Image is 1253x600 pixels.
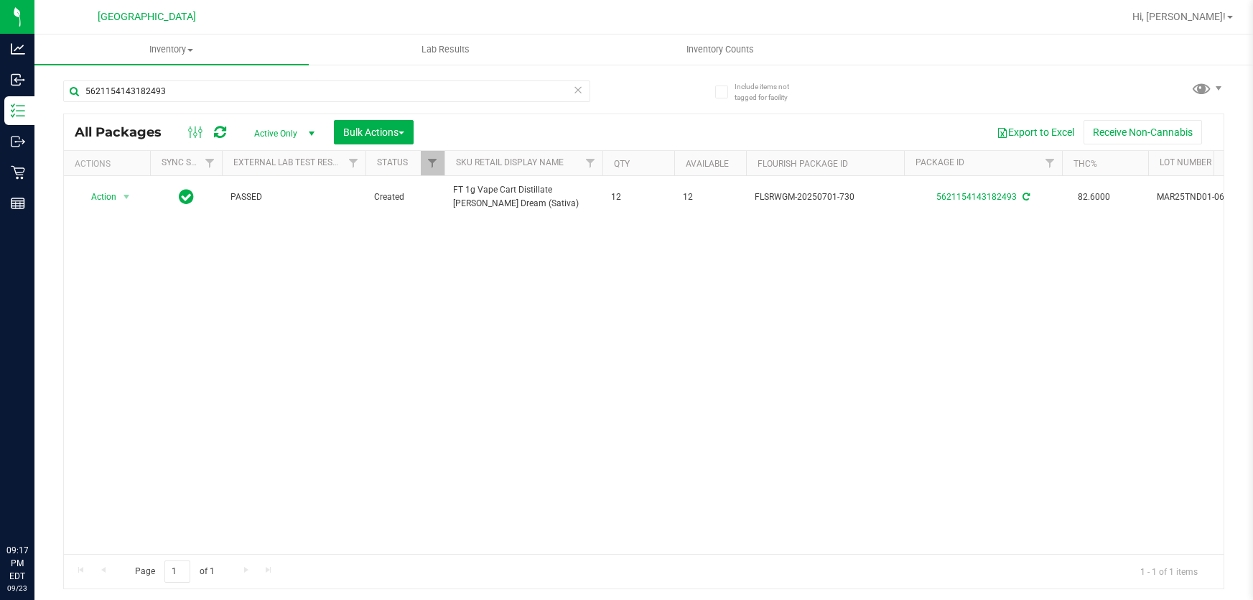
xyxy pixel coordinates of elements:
[683,190,737,204] span: 12
[75,159,144,169] div: Actions
[573,80,583,99] span: Clear
[11,103,25,118] inline-svg: Inventory
[6,583,28,594] p: 09/23
[1132,11,1226,22] span: Hi, [PERSON_NAME]!
[98,11,196,23] span: [GEOGRAPHIC_DATA]
[6,544,28,583] p: 09:17 PM EDT
[611,190,666,204] span: 12
[1038,151,1062,175] a: Filter
[162,157,217,167] a: Sync Status
[1160,157,1211,167] a: Lot Number
[1071,187,1117,208] span: 82.6000
[987,120,1084,144] button: Export to Excel
[755,190,895,204] span: FLSRWGM-20250701-730
[14,485,57,528] iframe: Resource center
[343,126,404,138] span: Bulk Actions
[34,34,309,65] a: Inventory
[1129,560,1209,582] span: 1 - 1 of 1 items
[421,151,444,175] a: Filter
[11,42,25,56] inline-svg: Analytics
[583,34,857,65] a: Inventory Counts
[456,157,564,167] a: Sku Retail Display Name
[11,73,25,87] inline-svg: Inbound
[334,120,414,144] button: Bulk Actions
[11,134,25,149] inline-svg: Outbound
[374,190,436,204] span: Created
[735,81,806,103] span: Include items not tagged for facility
[309,34,583,65] a: Lab Results
[614,159,630,169] a: Qty
[233,157,346,167] a: External Lab Test Result
[936,192,1017,202] a: 5621154143182493
[377,157,408,167] a: Status
[230,190,357,204] span: PASSED
[164,560,190,583] input: 1
[758,159,848,169] a: Flourish Package ID
[342,151,365,175] a: Filter
[1073,159,1097,169] a: THC%
[63,80,590,102] input: Search Package ID, Item Name, SKU, Lot or Part Number...
[916,157,964,167] a: Package ID
[11,165,25,180] inline-svg: Retail
[453,183,594,211] span: FT 1g Vape Cart Distillate [PERSON_NAME] Dream (Sativa)
[579,151,602,175] a: Filter
[686,159,729,169] a: Available
[1084,120,1202,144] button: Receive Non-Cannabis
[34,43,309,56] span: Inventory
[179,187,194,207] span: In Sync
[667,43,773,56] span: Inventory Counts
[78,187,117,207] span: Action
[198,151,222,175] a: Filter
[123,560,226,583] span: Page of 1
[1020,192,1030,202] span: Sync from Compliance System
[118,187,136,207] span: select
[75,124,176,140] span: All Packages
[1157,190,1247,204] span: MAR25TND01-0617
[402,43,489,56] span: Lab Results
[11,196,25,211] inline-svg: Reports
